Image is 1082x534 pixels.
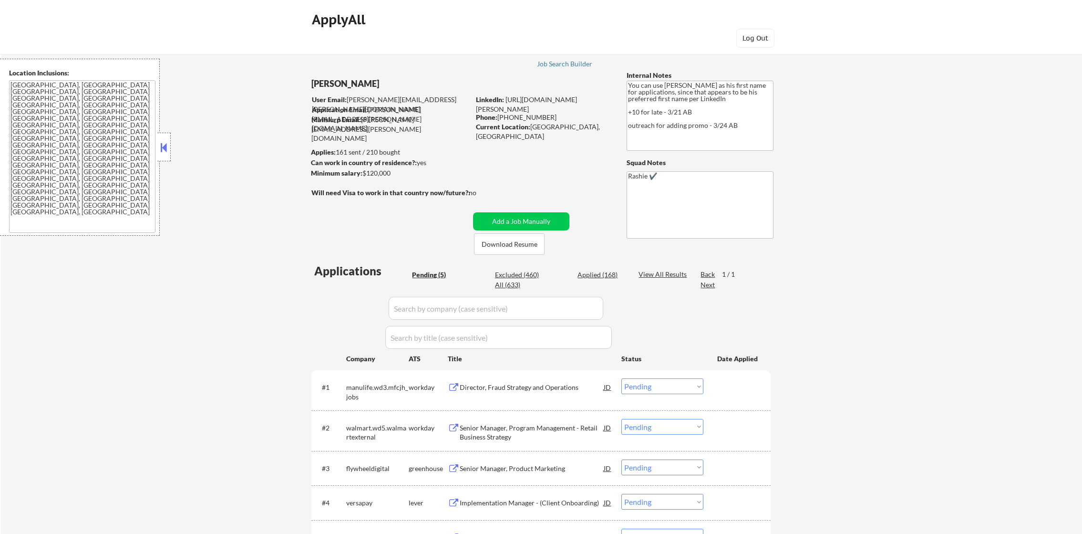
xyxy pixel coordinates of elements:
[603,378,612,396] div: JD
[311,168,470,178] div: $120,000
[495,270,543,280] div: Excluded (460)
[722,270,744,279] div: 1 / 1
[476,123,530,131] strong: Current Location:
[736,29,774,48] button: Log Out
[346,423,409,442] div: walmart.wd5.walmartexternal
[322,383,339,392] div: #1
[312,105,470,133] div: [PERSON_NAME][EMAIL_ADDRESS][PERSON_NAME][DOMAIN_NAME]
[311,169,362,177] strong: Minimum salary:
[476,113,611,122] div: [PHONE_NUMBER]
[311,188,470,197] strong: Will need Visa to work in that country now/future?:
[621,350,703,367] div: Status
[311,78,507,90] div: [PERSON_NAME]
[389,297,603,320] input: Search by company (case sensitive)
[322,498,339,508] div: #4
[312,11,368,28] div: ApplyAll
[460,464,604,473] div: Senior Manager, Product Marketing
[311,147,470,157] div: 161 sent / 210 bought
[537,60,593,70] a: Job Search Builder
[314,265,409,277] div: Applications
[311,115,470,143] div: [PERSON_NAME][EMAIL_ADDRESS][PERSON_NAME][DOMAIN_NAME]
[701,280,716,290] div: Next
[537,61,593,67] div: Job Search Builder
[603,494,612,511] div: JD
[412,270,460,280] div: Pending (5)
[312,105,368,114] strong: Application Email:
[409,464,448,473] div: greenhouse
[627,71,773,80] div: Internal Notes
[476,113,497,121] strong: Phone:
[322,464,339,473] div: #3
[9,68,156,78] div: Location Inclusions:
[469,188,496,198] div: no
[701,270,716,279] div: Back
[448,354,612,364] div: Title
[603,460,612,477] div: JD
[312,95,347,104] strong: User Email:
[474,233,545,255] button: Download Resume
[311,158,467,168] div: yes
[322,423,339,433] div: #2
[577,270,625,280] div: Applied (168)
[476,122,611,141] div: [GEOGRAPHIC_DATA], [GEOGRAPHIC_DATA]
[473,212,569,230] button: Add a Job Manually
[627,158,773,168] div: Squad Notes
[603,419,612,436] div: JD
[346,354,409,364] div: Company
[495,280,543,290] div: All (633)
[460,383,604,392] div: Director, Fraud Strategy and Operations
[409,383,448,392] div: workday
[346,464,409,473] div: flywheeldigital
[311,148,336,156] strong: Applies:
[476,95,577,113] a: [URL][DOMAIN_NAME][PERSON_NAME]
[409,498,448,508] div: lever
[476,95,504,104] strong: LinkedIn:
[385,326,612,349] input: Search by title (case sensitive)
[312,95,470,114] div: [PERSON_NAME][EMAIL_ADDRESS][PERSON_NAME][DOMAIN_NAME]
[639,270,690,279] div: View All Results
[460,423,604,442] div: Senior Manager, Program Management - Retail Business Strategy
[346,498,409,508] div: versapay
[311,158,417,167] strong: Can work in country of residence?:
[409,354,448,364] div: ATS
[409,423,448,433] div: workday
[717,354,759,364] div: Date Applied
[460,498,604,508] div: Implementation Manager - (Client Onboarding)
[346,383,409,401] div: manulife.wd3.mfcjh_jobs
[311,115,361,124] strong: Mailslurp Email:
